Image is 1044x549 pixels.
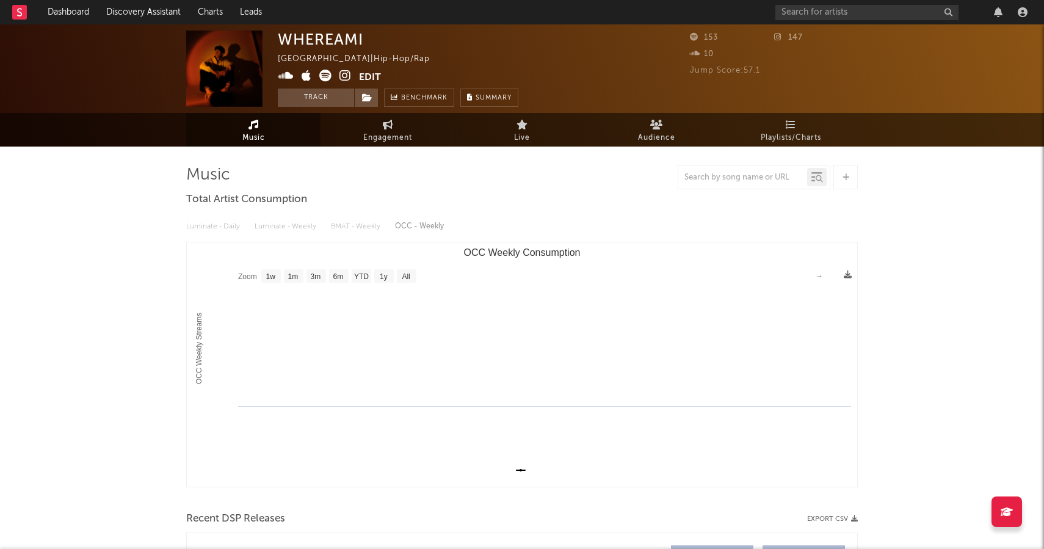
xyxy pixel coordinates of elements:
span: Jump Score: 57.1 [690,67,760,75]
button: Track [278,89,354,107]
input: Search by song name or URL [678,173,807,183]
span: Audience [638,131,675,145]
text: 1w [266,272,276,281]
div: [GEOGRAPHIC_DATA] | Hip-Hop/Rap [278,52,444,67]
text: 3m [311,272,321,281]
span: Engagement [363,131,412,145]
a: Benchmark [384,89,454,107]
button: Summary [460,89,518,107]
button: Export CSV [807,515,858,523]
span: 153 [690,34,718,42]
span: Recent DSP Releases [186,512,285,526]
span: Total Artist Consumption [186,192,307,207]
span: Playlists/Charts [761,131,821,145]
text: → [816,272,823,280]
span: Music [242,131,265,145]
button: Edit [359,70,381,85]
svg: OCC Weekly Consumption [187,242,857,487]
text: Zoom [238,272,257,281]
a: Music [186,113,321,147]
text: YTD [354,272,369,281]
text: 1y [380,272,388,281]
span: Summary [476,95,512,101]
span: Live [514,131,530,145]
text: OCC Weekly Streams [195,313,203,384]
span: 147 [774,34,803,42]
text: 1m [288,272,299,281]
text: All [402,272,410,281]
span: Benchmark [401,91,448,106]
a: Audience [589,113,723,147]
a: Playlists/Charts [723,113,858,147]
a: Engagement [321,113,455,147]
div: WHEREAMI [278,31,363,48]
a: Live [455,113,589,147]
span: 10 [690,50,714,58]
input: Search for artists [775,5,959,20]
text: OCC Weekly Consumption [464,247,581,258]
text: 6m [333,272,344,281]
